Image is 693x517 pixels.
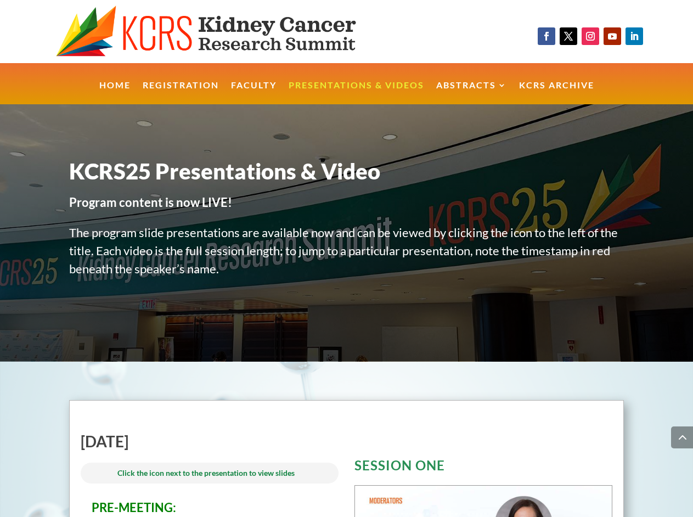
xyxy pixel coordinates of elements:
strong: Program content is now LIVE! [69,195,232,210]
a: Faculty [231,81,277,105]
a: Follow on X [560,27,577,45]
p: The program slide presentations are available now and can be viewed by clicking the icon to the l... [69,223,623,290]
img: KCRS generic logo wide [56,5,393,58]
a: KCRS Archive [519,81,594,105]
span: PRE-MEETING: [92,500,176,515]
a: Home [99,81,131,105]
span: Click the icon next to the presentation to view slides [117,468,295,477]
a: Follow on Youtube [604,27,621,45]
a: Follow on Facebook [538,27,555,45]
a: Presentations & Videos [289,81,424,105]
h3: SESSION ONE [354,459,612,477]
a: Registration [143,81,219,105]
span: KCRS25 Presentations & Video [69,158,380,184]
a: Abstracts [436,81,507,105]
h2: [DATE] [81,434,339,454]
a: Follow on Instagram [582,27,599,45]
a: Follow on LinkedIn [626,27,643,45]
